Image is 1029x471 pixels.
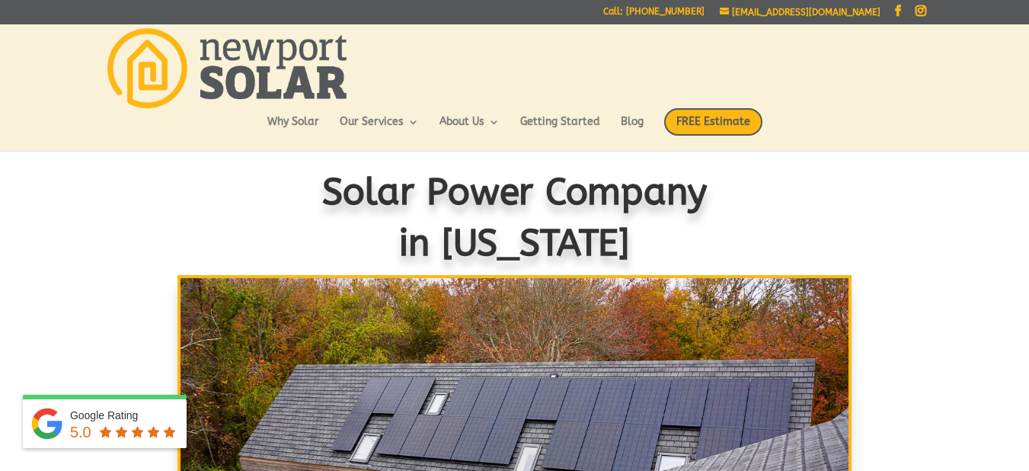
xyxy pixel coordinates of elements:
img: Newport Solar | Solar Energy Optimized. [107,28,347,108]
a: About Us [439,117,500,143]
span: Solar Power Company in [US_STATE] [322,171,708,264]
span: 5.0 [70,424,91,441]
a: Why Solar [267,117,319,143]
div: Google Rating [70,408,179,423]
a: Our Services [340,117,419,143]
a: Getting Started [520,117,600,143]
a: FREE Estimate [664,108,762,151]
a: [EMAIL_ADDRESS][DOMAIN_NAME] [720,7,880,18]
a: Blog [621,117,644,143]
a: Call: [PHONE_NUMBER] [603,7,705,23]
span: FREE Estimate [664,108,762,136]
